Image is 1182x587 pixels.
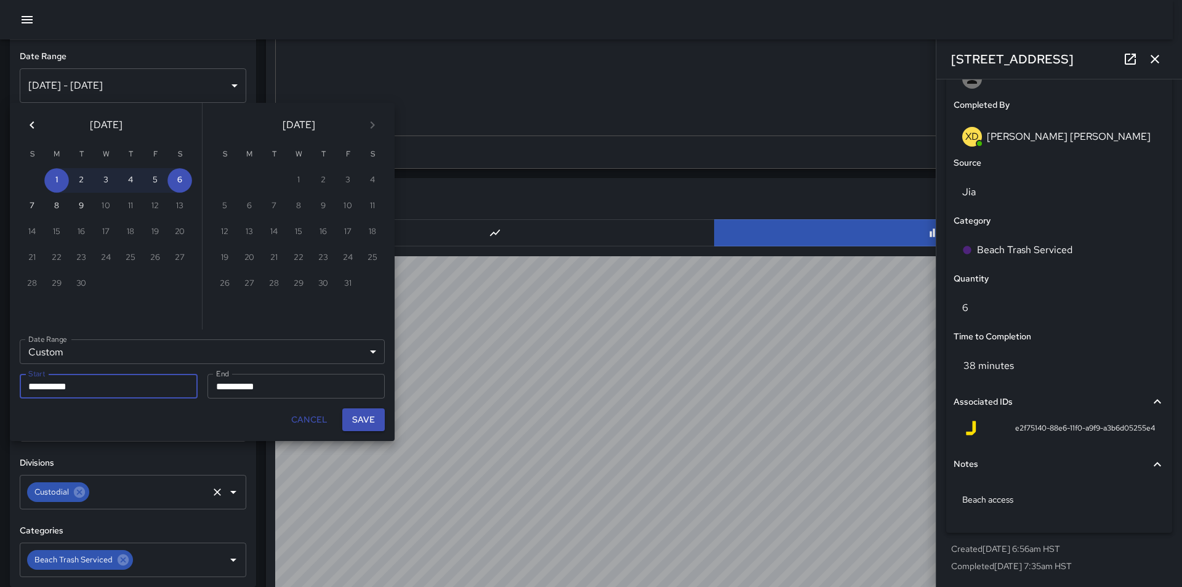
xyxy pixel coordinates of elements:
button: Previous month [20,113,44,137]
button: 6 [167,168,192,193]
label: Date Range [28,334,67,344]
span: Thursday [119,142,142,167]
span: Tuesday [70,142,92,167]
div: Custom [20,339,385,364]
button: Cancel [286,408,332,431]
span: Wednesday [287,142,310,167]
button: 1 [44,168,69,193]
span: Friday [144,142,166,167]
span: Thursday [312,142,334,167]
span: Monday [238,142,260,167]
button: 5 [143,168,167,193]
button: 2 [69,168,94,193]
span: Monday [46,142,68,167]
button: 4 [118,168,143,193]
span: [DATE] [90,116,123,134]
button: 9 [69,194,94,219]
label: End [216,368,229,379]
span: Saturday [169,142,191,167]
label: Start [28,368,45,379]
span: Friday [337,142,359,167]
span: Sunday [214,142,236,167]
button: 7 [20,194,44,219]
button: 3 [94,168,118,193]
button: Save [342,408,385,431]
span: Tuesday [263,142,285,167]
span: Sunday [21,142,43,167]
span: [DATE] [283,116,315,134]
span: Saturday [361,142,384,167]
span: Wednesday [95,142,117,167]
button: 8 [44,194,69,219]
